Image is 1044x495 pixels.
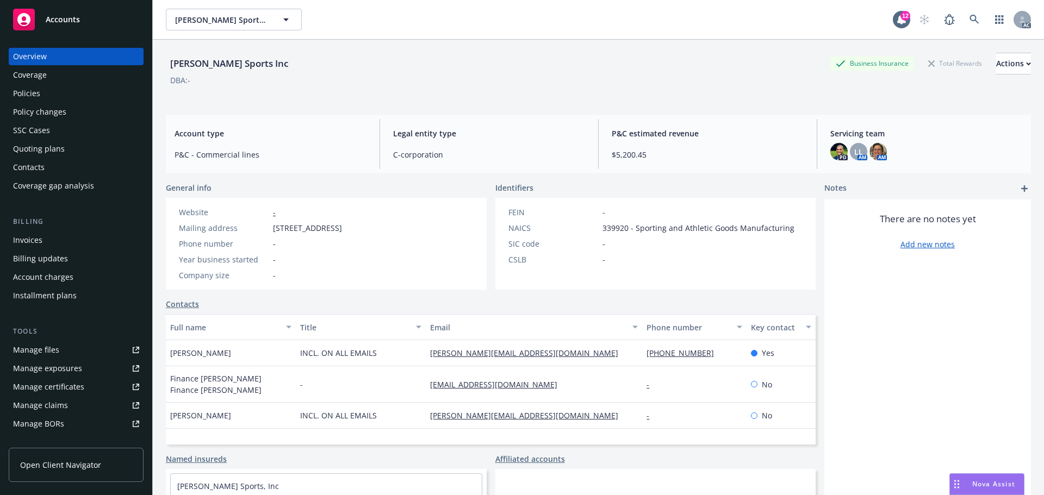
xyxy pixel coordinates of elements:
a: SSC Cases [9,122,144,139]
div: Manage certificates [13,378,84,396]
span: [PERSON_NAME] [170,347,231,359]
a: Manage certificates [9,378,144,396]
div: Phone number [179,238,269,249]
button: Title [296,314,426,340]
span: [PERSON_NAME] [170,410,231,421]
div: 12 [900,11,910,21]
a: Add new notes [900,239,955,250]
button: [PERSON_NAME] Sports Inc [166,9,302,30]
a: Quoting plans [9,140,144,158]
div: SSC Cases [13,122,50,139]
span: $5,200.45 [612,149,804,160]
a: Manage BORs [9,415,144,433]
span: P&C - Commercial lines [175,149,366,160]
div: Total Rewards [923,57,987,70]
span: Nova Assist [972,479,1015,488]
a: [PERSON_NAME][EMAIL_ADDRESS][DOMAIN_NAME] [430,410,627,421]
div: DBA: - [170,74,190,86]
a: Policies [9,85,144,102]
div: Account charges [13,268,73,286]
a: Policy changes [9,103,144,121]
span: Manage exposures [9,360,144,377]
span: [PERSON_NAME] Sports Inc [175,14,269,26]
span: [STREET_ADDRESS] [273,222,342,234]
div: Manage claims [13,397,68,414]
a: - [273,207,276,217]
a: Manage claims [9,397,144,414]
span: No [762,410,772,421]
div: Year business started [179,254,269,265]
button: Email [426,314,642,340]
div: Email [430,322,626,333]
span: - [602,254,605,265]
span: LL [854,146,863,158]
a: Installment plans [9,287,144,304]
div: Coverage gap analysis [13,177,94,195]
span: - [273,270,276,281]
span: INCL. ON ALL EMAILS [300,410,377,421]
a: Overview [9,48,144,65]
a: Contacts [166,298,199,310]
div: Drag to move [950,474,964,494]
div: Quoting plans [13,140,65,158]
a: - [647,410,658,421]
span: INCL. ON ALL EMAILS [300,347,377,359]
a: Manage files [9,341,144,359]
div: Summary of insurance [13,434,96,451]
div: Tools [9,326,144,337]
div: Manage exposures [13,360,82,377]
span: - [273,238,276,249]
span: C-corporation [393,149,585,160]
div: [PERSON_NAME] Sports Inc [166,57,293,71]
span: Finance [PERSON_NAME] Finance [PERSON_NAME] [170,373,291,396]
span: There are no notes yet [880,212,976,225]
img: photo [869,143,887,160]
div: Policies [13,85,40,102]
div: Company size [179,270,269,281]
div: Manage BORs [13,415,64,433]
span: - [273,254,276,265]
a: Report a Bug [939,9,960,30]
a: [EMAIL_ADDRESS][DOMAIN_NAME] [430,379,566,390]
span: Notes [824,182,847,195]
a: Coverage gap analysis [9,177,144,195]
span: Account type [175,128,366,139]
span: Identifiers [495,182,533,193]
a: [PERSON_NAME][EMAIL_ADDRESS][DOMAIN_NAME] [430,348,627,358]
span: Accounts [46,15,80,24]
a: Named insureds [166,453,227,465]
button: Nova Assist [949,473,1024,495]
img: photo [830,143,848,160]
div: Phone number [647,322,730,333]
a: Coverage [9,66,144,84]
div: SIC code [508,238,598,249]
div: Policy changes [13,103,66,121]
div: Key contact [751,322,799,333]
div: Website [179,206,269,218]
a: Affiliated accounts [495,453,565,465]
a: Search [964,9,985,30]
a: Invoices [9,231,144,249]
span: - [602,206,605,218]
div: Mailing address [179,222,269,234]
div: Business Insurance [830,57,914,70]
a: Account charges [9,268,144,286]
a: - [647,379,658,390]
a: Start snowing [913,9,935,30]
span: Yes [762,347,774,359]
button: Actions [996,53,1031,74]
a: [PHONE_NUMBER] [647,348,723,358]
div: CSLB [508,254,598,265]
div: Installment plans [13,287,77,304]
a: Contacts [9,159,144,176]
a: Billing updates [9,250,144,267]
span: Servicing team [830,128,1022,139]
span: 339920 - Sporting and Athletic Goods Manufacturing [602,222,794,234]
div: Invoices [13,231,42,249]
span: - [602,238,605,249]
button: Key contact [747,314,816,340]
a: Switch app [989,9,1010,30]
div: Full name [170,322,279,333]
div: Billing updates [13,250,68,267]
